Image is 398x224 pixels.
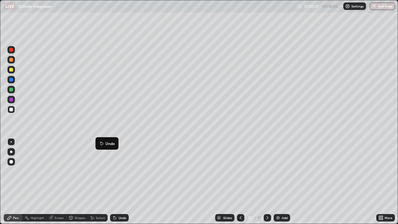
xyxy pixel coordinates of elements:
p: Undo [105,141,115,146]
div: Eraser [55,216,64,219]
div: Highlight [30,216,44,219]
div: 17 [247,216,253,220]
img: class-settings-icons [345,4,350,9]
div: Shapes [75,216,85,219]
img: end-class-cross [372,4,377,9]
div: More [385,216,392,219]
div: Undo [118,216,126,219]
img: add-slide-button [275,215,280,220]
button: Undo [98,140,116,147]
div: Pen [13,216,19,219]
div: Select [96,216,105,219]
div: Slides [223,216,232,219]
div: / [254,216,256,220]
div: 17 [257,215,261,221]
p: LIVE [6,4,14,9]
p: Definite Integration [18,4,52,9]
div: Add [282,216,288,219]
p: Settings [351,5,363,8]
button: End Class [370,2,395,10]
